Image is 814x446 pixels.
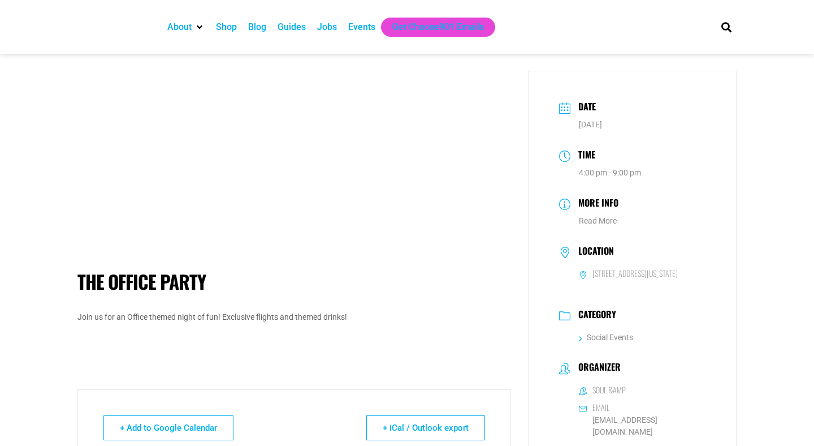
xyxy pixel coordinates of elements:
h3: Category [573,309,616,323]
a: Social Events [579,333,633,342]
h6: Email [592,402,609,413]
abbr: 4:00 pm - 9:00 pm [579,168,641,177]
h6: Soul &amp [592,385,626,395]
h1: The Office Party [77,271,511,293]
h6: [STREET_ADDRESS][US_STATE] [592,268,678,278]
a: [EMAIL_ADDRESS][DOMAIN_NAME] [579,414,705,438]
nav: Main nav [162,18,702,37]
h3: Organizer [573,362,621,375]
p: Join us for an Office themed night of fun! Exclusive flights and themed drinks! [77,310,511,324]
h3: Date [573,100,596,116]
a: Read More [579,216,617,225]
a: Blog [248,20,266,34]
a: Shop [216,20,237,34]
a: Jobs [317,20,337,34]
div: Search [717,18,736,36]
a: + Add to Google Calendar [103,415,233,440]
a: Guides [278,20,306,34]
h3: Time [573,148,595,164]
span: [DATE] [579,120,602,129]
div: About [162,18,210,37]
a: About [167,20,192,34]
h3: More Info [573,196,618,212]
a: Events [348,20,375,34]
a: + iCal / Outlook export [366,415,485,440]
h3: Location [573,246,614,259]
a: Get Choose901 Emails [392,20,484,34]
